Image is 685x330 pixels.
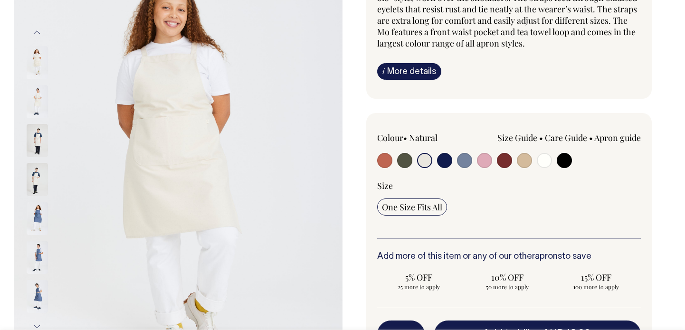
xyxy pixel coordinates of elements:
img: blue/grey [27,202,48,235]
span: 5% OFF [382,272,456,283]
span: 15% OFF [560,272,633,283]
a: Size Guide [497,132,537,143]
input: 5% OFF 25 more to apply [377,269,460,293]
div: Colour [377,132,483,143]
a: Apron guide [594,132,641,143]
a: aprons [535,253,562,261]
span: 25 more to apply [382,283,456,291]
input: 15% OFF 100 more to apply [555,269,638,293]
img: natural [27,46,48,79]
input: 10% OFF 50 more to apply [466,269,549,293]
img: blue/grey [27,280,48,313]
a: Care Guide [545,132,587,143]
span: One Size Fits All [382,201,442,213]
label: Natural [409,132,438,143]
span: • [589,132,593,143]
button: Previous [30,22,44,43]
a: iMore details [377,63,441,80]
img: blue/grey [27,241,48,274]
img: natural [27,85,48,118]
h6: Add more of this item or any of our other to save [377,252,641,262]
span: • [403,132,407,143]
span: 10% OFF [471,272,544,283]
span: i [382,66,385,76]
input: One Size Fits All [377,198,447,216]
img: natural [27,124,48,157]
span: • [539,132,543,143]
span: 50 more to apply [471,283,544,291]
div: Size [377,180,641,191]
img: natural [27,163,48,196]
span: 100 more to apply [560,283,633,291]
